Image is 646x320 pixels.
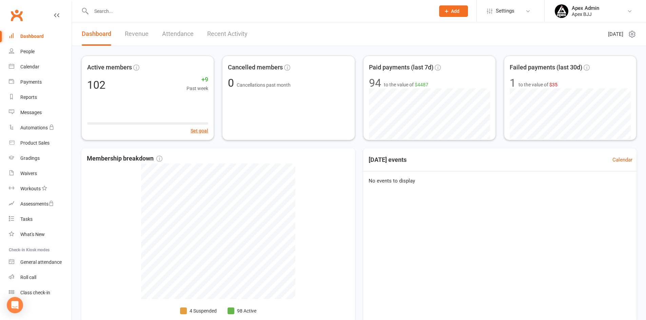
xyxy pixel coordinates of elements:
[20,201,54,207] div: Assessments
[20,110,42,115] div: Messages
[125,22,149,46] a: Revenue
[363,154,412,166] h3: [DATE] events
[518,81,557,88] span: to the value of
[496,3,514,19] span: Settings
[612,156,632,164] a: Calendar
[7,297,23,313] div: Open Intercom Messenger
[228,307,256,315] li: 98 Active
[9,151,72,166] a: Gradings
[20,49,35,54] div: People
[549,82,557,87] span: $35
[9,212,72,227] a: Tasks
[9,285,72,300] a: Class kiosk mode
[9,181,72,196] a: Workouts
[20,232,45,237] div: What's New
[451,8,459,14] span: Add
[9,196,72,212] a: Assessments
[187,85,208,92] span: Past week
[87,80,105,90] div: 102
[20,155,40,161] div: Gradings
[228,77,237,89] span: 0
[439,5,468,17] button: Add
[20,125,48,130] div: Automations
[369,78,381,88] div: 94
[9,166,72,181] a: Waivers
[572,11,599,17] div: Apex BJJ
[228,63,283,72] span: Cancelled members
[9,105,72,120] a: Messages
[20,275,36,280] div: Roll call
[20,171,37,176] div: Waivers
[180,307,217,315] li: 4 Suspended
[555,4,568,18] img: thumb_image1745496852.png
[9,270,72,285] a: Roll call
[608,30,623,38] span: [DATE]
[9,59,72,74] a: Calendar
[20,216,33,222] div: Tasks
[187,75,208,85] span: +9
[20,94,37,100] div: Reports
[9,74,72,90] a: Payments
[9,135,72,151] a: Product Sales
[9,227,72,242] a: What's New
[20,64,39,69] div: Calendar
[20,290,50,295] div: Class check-in
[20,186,41,191] div: Workouts
[20,140,50,146] div: Product Sales
[384,81,428,88] span: to the value of
[207,22,248,46] a: Recent Activity
[9,255,72,270] a: General attendance kiosk mode
[87,63,132,72] span: Active members
[162,22,194,46] a: Attendance
[237,82,291,88] span: Cancellations past month
[9,90,72,105] a: Reports
[191,127,208,134] button: Set goal
[9,120,72,135] a: Automations
[8,7,25,24] a: Clubworx
[20,34,44,39] div: Dashboard
[510,63,582,72] span: Failed payments (last 30d)
[572,5,599,11] div: Apex Admin
[87,154,162,164] span: Membership breakdown
[82,22,111,46] a: Dashboard
[9,44,72,59] a: People
[510,78,516,88] div: 1
[9,29,72,44] a: Dashboard
[369,63,433,72] span: Paid payments (last 7d)
[20,259,62,265] div: General attendance
[415,82,428,87] span: $4487
[89,6,430,16] input: Search...
[20,79,42,85] div: Payments
[360,171,640,190] div: No events to display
